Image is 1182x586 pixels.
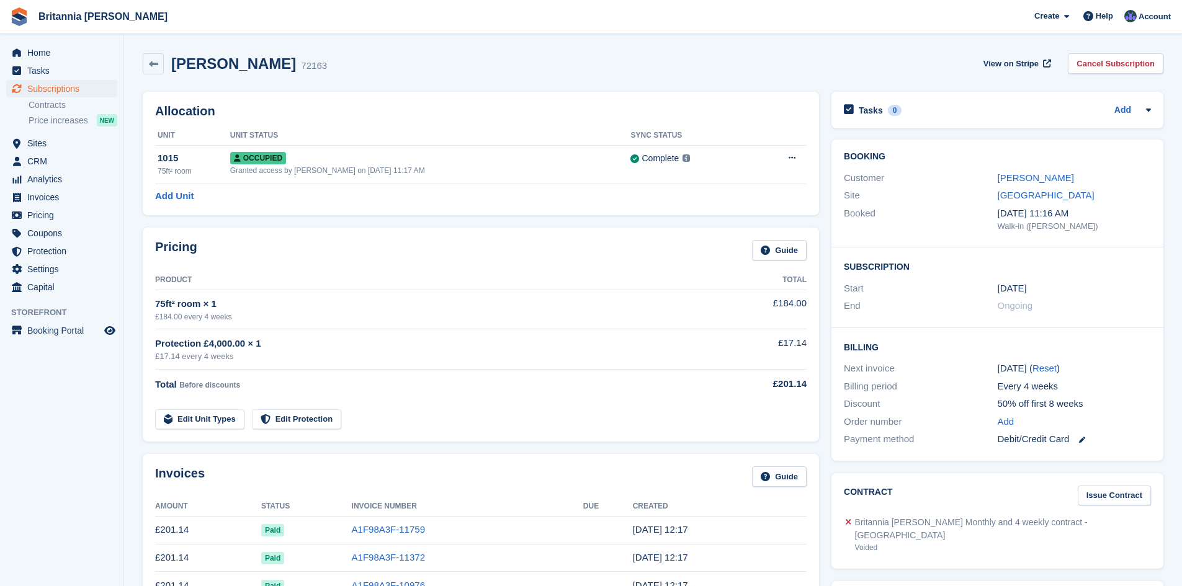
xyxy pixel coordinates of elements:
span: Settings [27,260,102,278]
div: 75ft² room [158,166,230,177]
a: menu [6,135,117,152]
a: [GEOGRAPHIC_DATA] [998,190,1095,200]
img: icon-info-grey-7440780725fd019a000dd9b08b2336e03edf1995a4989e88bcd33f0948082b44.svg [683,154,690,162]
a: Add [998,415,1014,429]
div: NEW [97,114,117,127]
a: menu [6,153,117,170]
h2: Billing [844,340,1151,353]
a: menu [6,278,117,296]
div: Discount [844,397,997,411]
div: Payment method [844,432,997,446]
div: Site [844,189,997,203]
span: Booking Portal [27,322,102,339]
div: Customer [844,171,997,185]
a: A1F98A3F-11759 [352,524,425,535]
a: menu [6,322,117,339]
span: Help [1096,10,1113,22]
div: £17.14 every 4 weeks [155,350,707,363]
span: Before discounts [179,381,240,389]
div: Billing period [844,380,997,394]
div: End [844,299,997,313]
span: Tasks [27,62,102,79]
a: Price increases NEW [29,113,117,127]
a: menu [6,171,117,188]
th: Created [633,497,807,517]
span: Total [155,379,177,389]
span: Ongoing [998,300,1033,311]
a: Add Unit [155,189,194,203]
h2: [PERSON_NAME] [171,55,296,72]
a: Add [1114,104,1131,118]
div: Complete [642,152,679,165]
h2: Pricing [155,240,197,260]
span: Protection [27,242,102,260]
div: Voided [855,542,1151,553]
img: Lee Cradock [1124,10,1137,22]
a: View on Stripe [978,53,1054,74]
a: menu [6,62,117,79]
span: Storefront [11,306,123,319]
th: Amount [155,497,261,517]
div: 0 [888,105,902,116]
a: menu [6,206,117,224]
th: Unit Status [230,126,631,146]
h2: Booking [844,152,1151,162]
a: menu [6,44,117,61]
a: menu [6,260,117,278]
span: Create [1034,10,1059,22]
td: £201.14 [155,516,261,544]
a: A1F98A3F-11372 [352,552,425,562]
h2: Invoices [155,466,205,487]
div: Britannia [PERSON_NAME] Monthly and 4 weekly contract - [GEOGRAPHIC_DATA] [855,516,1151,542]
a: Guide [752,240,807,260]
a: menu [6,80,117,97]
a: Edit Protection [252,409,341,430]
span: Coupons [27,224,102,242]
div: 1015 [158,151,230,166]
time: 2025-09-22 11:17:05 UTC [633,524,688,535]
span: Price increases [29,115,88,127]
div: Next invoice [844,362,997,376]
th: Status [261,497,352,517]
div: 50% off first 8 weeks [998,397,1151,411]
span: Account [1139,11,1171,23]
a: Guide [752,466,807,487]
span: Analytics [27,171,102,188]
td: £17.14 [707,329,807,370]
time: 2025-08-25 11:17:14 UTC [633,552,688,562]
td: £201.14 [155,544,261,572]
div: Debit/Credit Card [998,432,1151,446]
a: Britannia [PERSON_NAME] [34,6,172,27]
div: Start [844,282,997,296]
a: Contracts [29,99,117,111]
div: 72163 [301,59,327,73]
th: Due [583,497,633,517]
span: Pricing [27,206,102,224]
h2: Allocation [155,104,807,118]
div: Every 4 weeks [998,380,1151,394]
th: Sync Status [630,126,753,146]
th: Unit [155,126,230,146]
h2: Tasks [859,105,883,116]
a: Issue Contract [1078,486,1151,506]
a: Reset [1032,363,1057,373]
td: £184.00 [707,290,807,329]
a: Edit Unit Types [155,409,244,430]
div: 75ft² room × 1 [155,297,707,311]
span: Paid [261,552,284,564]
h2: Subscription [844,260,1151,272]
div: Granted access by [PERSON_NAME] on [DATE] 11:17 AM [230,165,631,176]
span: CRM [27,153,102,170]
th: Total [707,270,807,290]
a: menu [6,189,117,206]
h2: Contract [844,486,893,506]
span: Sites [27,135,102,152]
th: Product [155,270,707,290]
span: Paid [261,524,284,536]
a: [PERSON_NAME] [998,172,1074,183]
a: Cancel Subscription [1068,53,1163,74]
div: Booked [844,206,997,233]
img: stora-icon-8386f47178a22dfd0bd8f6a31ec36ba5ce8667c1dd55bd0f319d3a0aa187defe.svg [10,7,29,26]
span: Invoices [27,189,102,206]
div: Order number [844,415,997,429]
